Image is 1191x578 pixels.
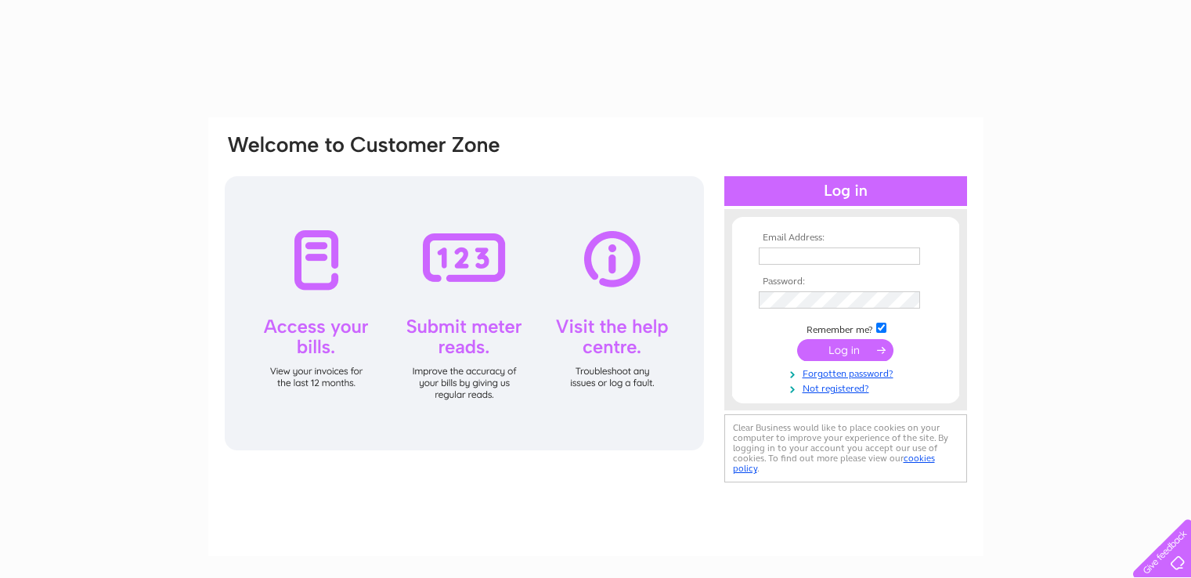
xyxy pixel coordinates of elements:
th: Password: [755,276,937,287]
td: Remember me? [755,320,937,336]
input: Submit [797,339,893,361]
div: Clear Business would like to place cookies on your computer to improve your experience of the sit... [724,414,967,482]
th: Email Address: [755,233,937,244]
a: Not registered? [759,380,937,395]
a: Forgotten password? [759,365,937,380]
a: cookies policy [733,453,935,474]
